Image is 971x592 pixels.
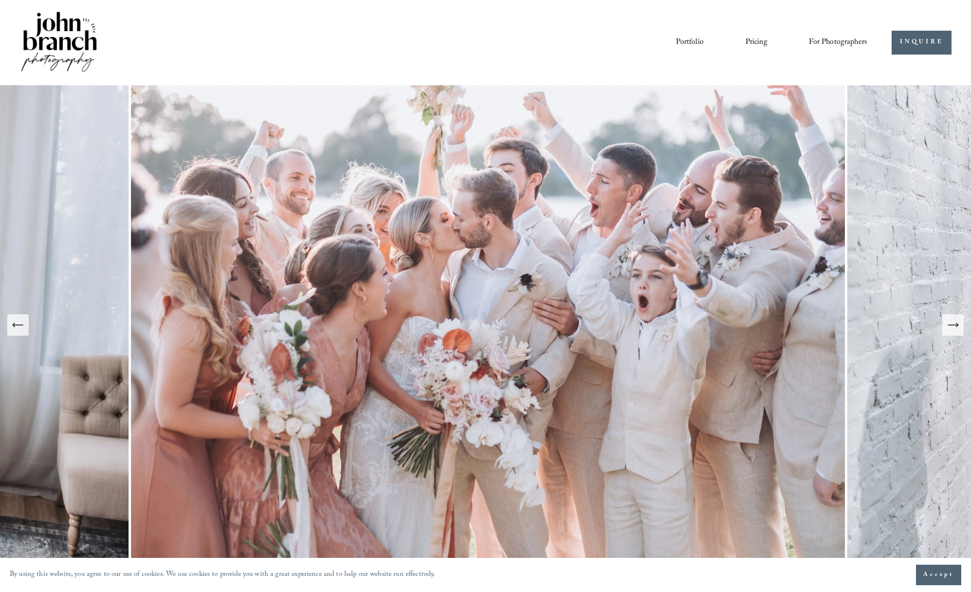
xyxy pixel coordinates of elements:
button: Accept [916,565,961,585]
span: Accept [923,570,954,580]
p: By using this website, you agree to our use of cookies. We use cookies to provide you with a grea... [10,568,436,582]
a: folder dropdown [809,34,867,51]
a: Pricing [746,34,767,51]
span: For Photographers [809,35,867,50]
img: A wedding party celebrating outdoors, featuring a bride and groom kissing amidst cheering bridesm... [129,85,847,565]
button: Previous Slide [7,314,29,336]
a: Portfolio [676,34,703,51]
button: Next Slide [942,314,964,336]
a: INQUIRE [892,31,952,55]
img: John Branch IV Photography [19,10,98,76]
